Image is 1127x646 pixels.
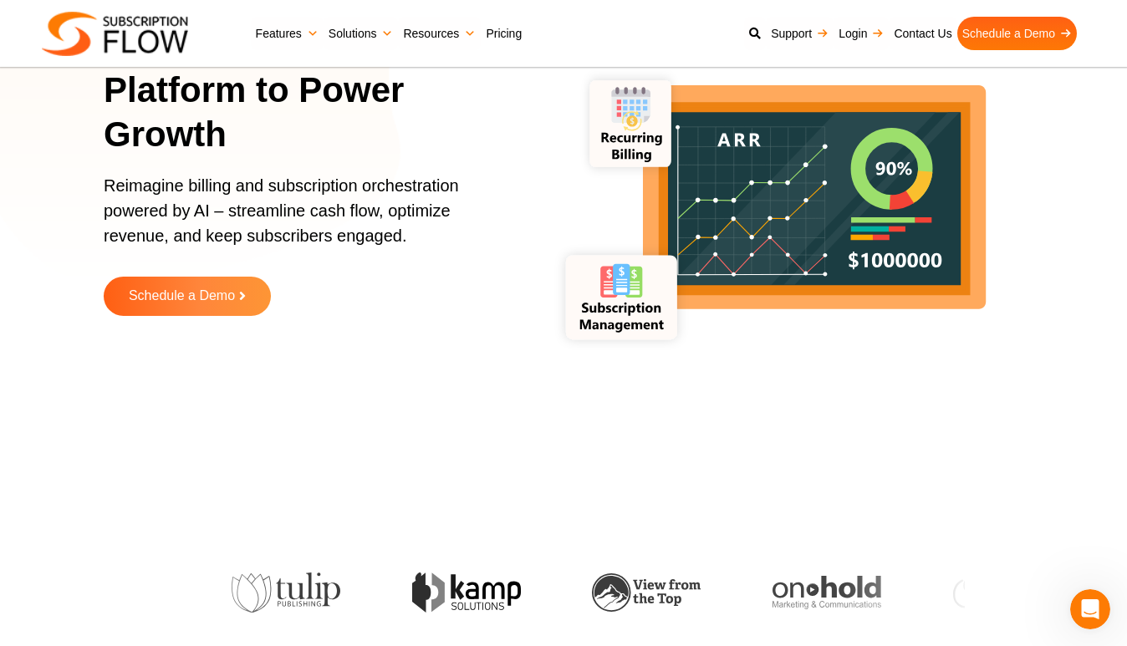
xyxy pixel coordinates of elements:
a: Login [834,17,889,50]
a: Resources [398,17,481,50]
img: view-from-the-top [585,573,694,613]
a: Pricing [481,17,527,50]
span: Schedule a Demo [129,289,235,303]
a: Schedule a Demo [957,17,1077,50]
iframe: Intercom live chat [1070,589,1110,629]
img: onhold-marketing [765,576,874,609]
a: Support [766,17,834,50]
a: Schedule a Demo [104,277,271,316]
a: Contact Us [889,17,956,50]
a: Features [251,17,324,50]
img: tulip-publishing [224,572,333,613]
h1: Next-Gen AI Billing Platform to Power Growth [104,25,520,157]
img: Subscriptionflow [42,12,188,56]
a: Solutions [324,17,399,50]
img: kamp-solution [405,572,513,612]
p: Reimagine billing and subscription orchestration powered by AI – streamline cash flow, optimize r... [104,173,499,265]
